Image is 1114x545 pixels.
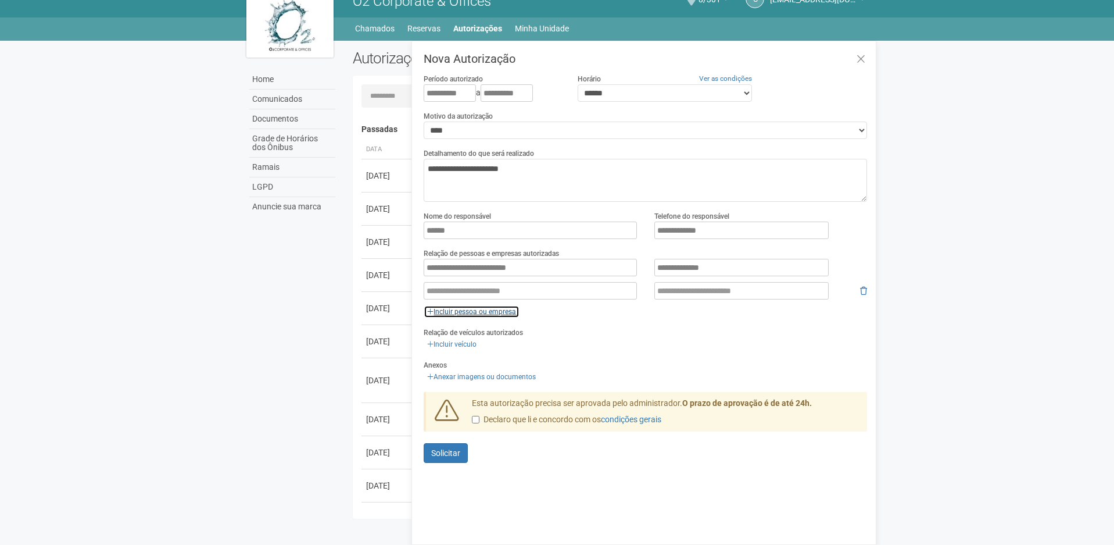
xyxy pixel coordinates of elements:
label: Horário [578,74,601,84]
a: Minha Unidade [515,20,569,37]
div: [DATE] [366,170,409,181]
div: [DATE] [366,269,409,281]
a: Anuncie sua marca [249,197,335,216]
div: [DATE] [366,480,409,491]
a: Grade de Horários dos Ônibus [249,129,335,158]
label: Nome do responsável [424,211,491,222]
label: Período autorizado [424,74,483,84]
label: Motivo da autorização [424,111,493,122]
th: Data [361,140,414,159]
label: Relação de veículos autorizados [424,327,523,338]
h2: Autorizações [353,49,601,67]
label: Relação de pessoas e empresas autorizadas [424,248,559,259]
a: Reservas [407,20,440,37]
h3: Nova Autorização [424,53,867,65]
label: Detalhamento do que será realizado [424,148,534,159]
a: Ramais [249,158,335,177]
div: [DATE] [366,203,409,215]
button: Solicitar [424,443,468,463]
a: Incluir pessoa ou empresa [424,305,520,318]
div: [DATE] [366,336,409,347]
label: Telefone do responsável [654,211,729,222]
div: [DATE] [366,302,409,314]
a: Anexar imagens ou documentos [424,371,539,383]
div: Esta autorização precisa ser aprovada pelo administrador. [463,398,868,432]
a: condições gerais [601,415,661,424]
a: Chamados [355,20,395,37]
label: Declaro que li e concordo com os [472,414,661,426]
div: a [424,84,560,102]
a: Home [249,70,335,90]
i: Remover [860,287,867,295]
div: [DATE] [366,414,409,425]
div: [DATE] [366,236,409,248]
a: Documentos [249,109,335,129]
a: Comunicados [249,90,335,109]
a: Autorizações [453,20,502,37]
span: Solicitar [431,448,460,458]
a: Ver as condições [699,74,752,83]
a: LGPD [249,177,335,197]
h4: Passadas [361,125,859,134]
div: [DATE] [366,375,409,386]
label: Anexos [424,360,447,371]
strong: O prazo de aprovação é de até 24h. [682,398,812,408]
a: Incluir veículo [424,338,480,351]
div: [DATE] [366,447,409,458]
input: Declaro que li e concordo com oscondições gerais [472,416,479,423]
